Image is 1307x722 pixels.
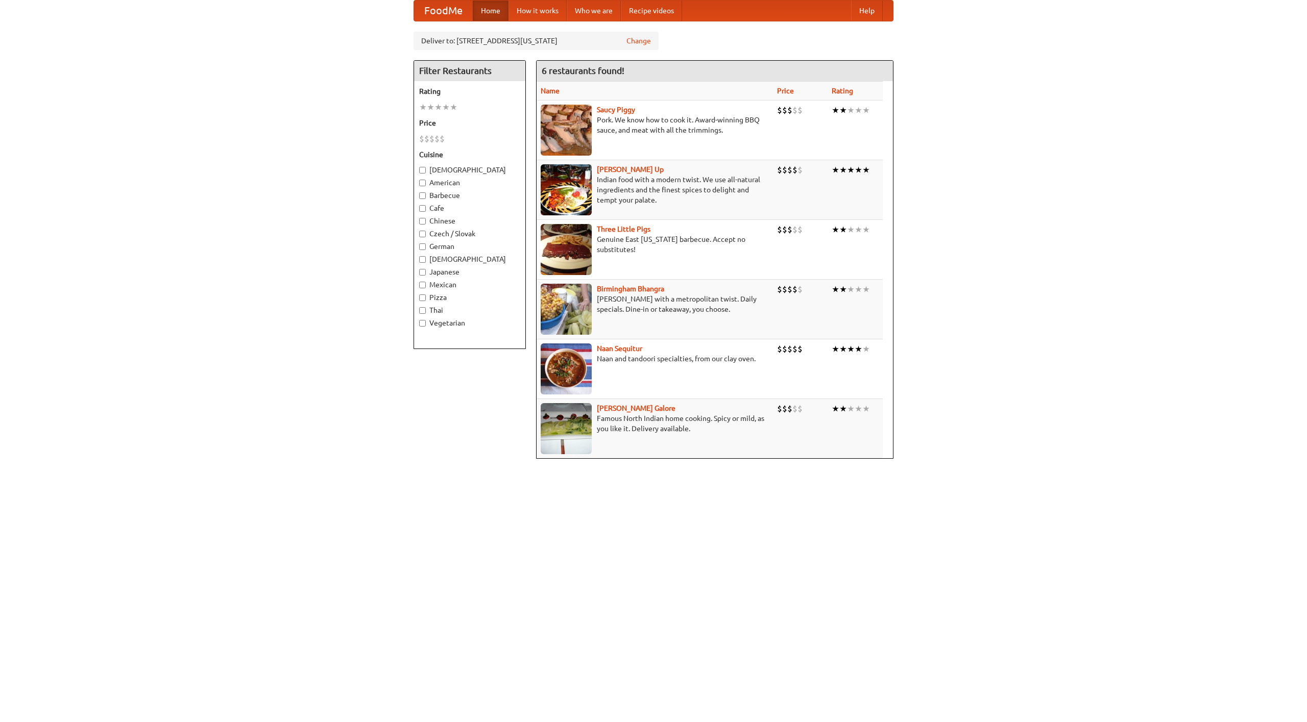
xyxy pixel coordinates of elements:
[626,36,651,46] a: Change
[862,403,870,414] li: ★
[541,403,592,454] img: currygalore.jpg
[797,224,803,235] li: $
[419,292,520,303] label: Pizza
[419,269,426,276] input: Japanese
[419,180,426,186] input: American
[419,318,520,328] label: Vegetarian
[424,133,429,144] li: $
[847,224,855,235] li: ★
[839,164,847,176] li: ★
[419,243,426,250] input: German
[832,343,839,355] li: ★
[797,284,803,295] li: $
[434,133,440,144] li: $
[419,118,520,128] h5: Price
[509,1,567,21] a: How it works
[782,105,787,116] li: $
[787,343,792,355] li: $
[797,164,803,176] li: $
[787,164,792,176] li: $
[419,282,426,288] input: Mexican
[414,1,473,21] a: FoodMe
[787,105,792,116] li: $
[847,164,855,176] li: ★
[541,175,769,205] p: Indian food with a modern twist. We use all-natural ingredients and the finest spices to delight ...
[855,224,862,235] li: ★
[839,343,847,355] li: ★
[832,284,839,295] li: ★
[782,403,787,414] li: $
[777,343,782,355] li: $
[597,344,642,353] a: Naan Sequitur
[855,403,862,414] li: ★
[839,224,847,235] li: ★
[777,87,794,95] a: Price
[541,105,592,156] img: saucy.jpg
[419,294,426,301] input: Pizza
[419,254,520,264] label: [DEMOGRAPHIC_DATA]
[832,403,839,414] li: ★
[419,86,520,96] h5: Rating
[541,294,769,314] p: [PERSON_NAME] with a metropolitan twist. Daily specials. Dine-in or takeaway, you choose.
[862,343,870,355] li: ★
[419,205,426,212] input: Cafe
[419,320,426,327] input: Vegetarian
[473,1,509,21] a: Home
[855,284,862,295] li: ★
[419,280,520,290] label: Mexican
[419,307,426,314] input: Thai
[419,216,520,226] label: Chinese
[440,133,445,144] li: $
[832,224,839,235] li: ★
[782,164,787,176] li: $
[862,164,870,176] li: ★
[419,256,426,263] input: [DEMOGRAPHIC_DATA]
[419,229,520,239] label: Czech / Slovak
[777,164,782,176] li: $
[419,192,426,199] input: Barbecue
[787,284,792,295] li: $
[567,1,621,21] a: Who we are
[419,165,520,175] label: [DEMOGRAPHIC_DATA]
[429,133,434,144] li: $
[419,203,520,213] label: Cafe
[792,224,797,235] li: $
[442,102,450,113] li: ★
[847,343,855,355] li: ★
[797,343,803,355] li: $
[419,231,426,237] input: Czech / Slovak
[419,218,426,225] input: Chinese
[797,105,803,116] li: $
[839,105,847,116] li: ★
[419,267,520,277] label: Japanese
[792,164,797,176] li: $
[427,102,434,113] li: ★
[419,167,426,173] input: [DEMOGRAPHIC_DATA]
[792,284,797,295] li: $
[782,224,787,235] li: $
[541,413,769,434] p: Famous North Indian home cooking. Spicy or mild, as you like it. Delivery available.
[541,343,592,394] img: naansequitur.jpg
[621,1,682,21] a: Recipe videos
[782,284,787,295] li: $
[597,404,675,412] a: [PERSON_NAME] Galore
[541,87,560,95] a: Name
[597,106,635,114] a: Saucy Piggy
[419,190,520,201] label: Barbecue
[597,225,650,233] a: Three Little Pigs
[847,284,855,295] li: ★
[832,105,839,116] li: ★
[541,115,769,135] p: Pork. We know how to cook it. Award-winning BBQ sauce, and meat with all the trimmings.
[777,105,782,116] li: $
[862,284,870,295] li: ★
[597,285,664,293] a: Birmingham Bhangra
[419,133,424,144] li: $
[851,1,883,21] a: Help
[792,343,797,355] li: $
[787,224,792,235] li: $
[414,32,659,50] div: Deliver to: [STREET_ADDRESS][US_STATE]
[862,224,870,235] li: ★
[855,105,862,116] li: ★
[419,241,520,252] label: German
